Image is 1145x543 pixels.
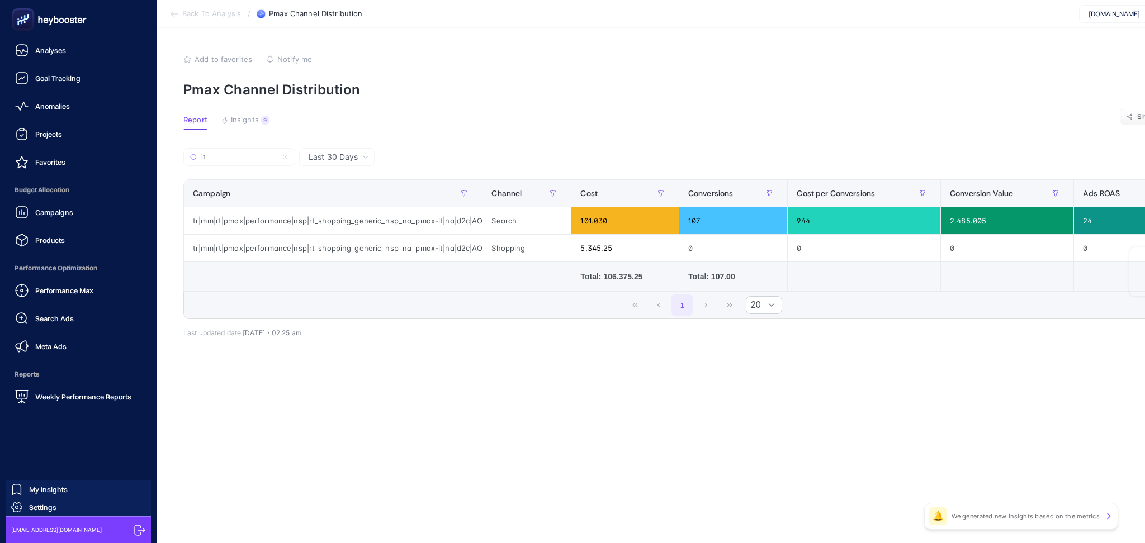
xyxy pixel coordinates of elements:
[35,342,67,351] span: Meta Ads
[29,485,68,494] span: My Insights
[35,392,131,401] span: Weekly Performance Reports
[9,307,148,330] a: Search Ads
[571,235,678,261] div: 5.345,25
[183,55,252,64] button: Add to favorites
[35,130,62,139] span: Projects
[797,189,875,198] span: Cost per Conversions
[679,235,787,261] div: 0
[6,498,151,516] a: Settings
[35,74,81,83] span: Goal Tracking
[571,207,678,234] div: 101.030
[231,116,259,125] span: Insights
[9,67,148,89] a: Goal Tracking
[9,201,148,223] a: Campaigns
[277,55,312,64] span: Notify me
[9,95,148,117] a: Anomalies
[9,151,148,173] a: Favorites
[688,189,734,198] span: Conversions
[671,294,693,316] button: 1
[309,151,358,163] span: Last 30 Days
[788,207,940,234] div: 944
[9,335,148,358] a: Meta Ads
[580,271,669,282] div: Total: 106.375.25
[746,297,761,313] span: Rows per page
[9,257,148,279] span: Performance Optimization
[35,236,65,245] span: Products
[491,189,522,198] span: Channel
[482,235,571,261] div: Shopping
[182,9,241,18] span: Back To Analysis
[9,385,148,408] a: Weekly Performance Reports
[11,526,102,534] span: [EMAIL_ADDRESS][DOMAIN_NAME]
[243,328,301,337] span: [DATE]・02:25 am
[9,363,148,385] span: Reports
[9,123,148,145] a: Projects
[183,116,207,125] span: Report
[35,46,66,55] span: Analyses
[9,229,148,251] a: Products
[201,153,277,161] input: Search
[35,314,74,323] span: Search Ads
[9,39,148,61] a: Analyses
[941,235,1073,261] div: 0
[266,55,312,64] button: Notify me
[35,208,73,217] span: Campaigns
[941,207,1073,234] div: 2.485.005
[261,116,269,125] div: 9
[35,102,70,111] span: Anomalies
[679,207,787,234] div: 107
[35,158,65,166] span: Favorites
[184,207,482,234] div: tr|mm|rt|pmax|performance|nsp|rt_shopping_generic_nsp_na_pmax-it|na|d2c|AOP|OSB0002ISZ
[9,279,148,302] a: Performance Max
[950,189,1013,198] span: Conversion Value
[1083,189,1120,198] span: Ads ROAS
[29,503,56,512] span: Settings
[183,328,243,337] span: Last updated date:
[6,480,151,498] a: My Insights
[269,9,362,18] span: Pmax Channel Distribution
[248,9,250,18] span: /
[35,286,93,295] span: Performance Max
[9,179,148,201] span: Budget Allocation
[184,235,482,261] div: tr|mm|rt|pmax|performance|nsp|rt_shopping_generic_nsp_na_pmax-it|na|d2c|AOP|OSB0002ISZ
[482,207,571,234] div: Search
[193,189,230,198] span: Campaign
[195,55,252,64] span: Add to favorites
[688,271,778,282] div: Total: 107.00
[788,235,940,261] div: 0
[580,189,598,198] span: Cost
